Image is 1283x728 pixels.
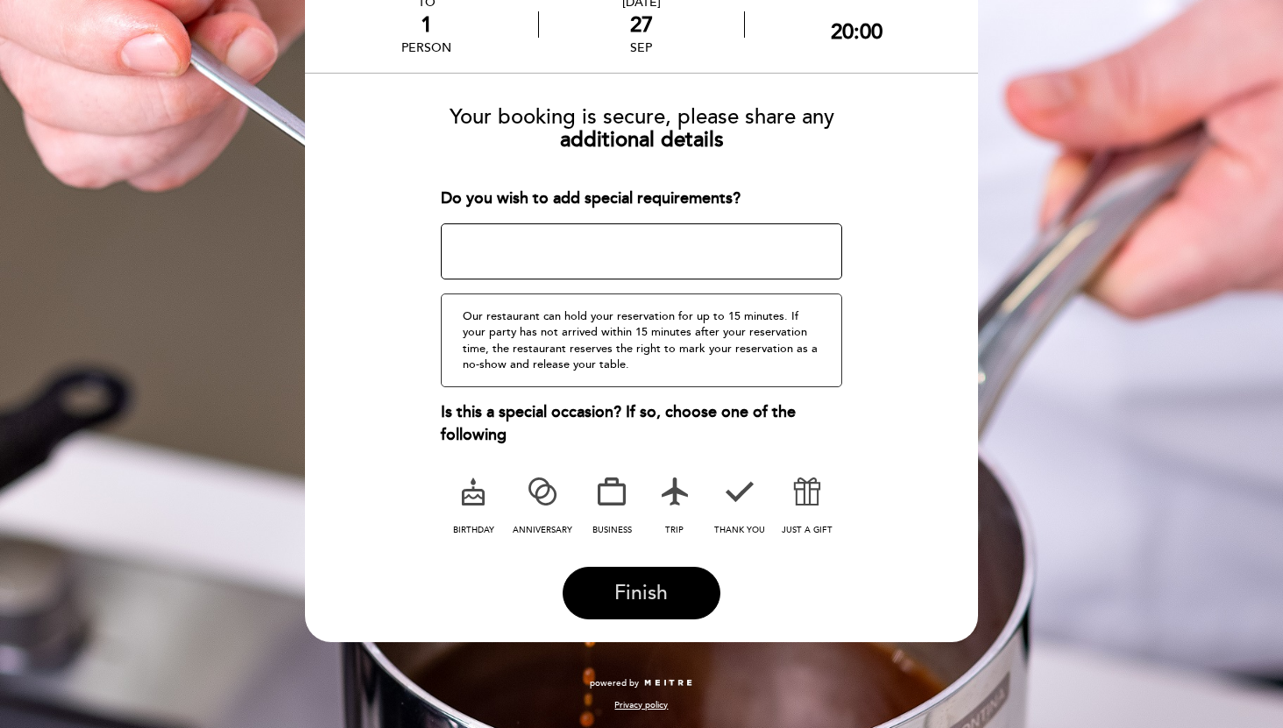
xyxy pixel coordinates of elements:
span: business [592,525,632,535]
div: 1 [401,12,451,38]
div: Do you wish to add special requirements? [441,187,843,210]
span: trip [665,525,684,535]
div: 27 [539,12,743,38]
span: thank you [714,525,765,535]
span: powered by [590,677,639,689]
div: person [401,40,451,55]
b: additional details [560,127,724,152]
span: just a gift [782,525,833,535]
span: anniversary [513,525,572,535]
span: Your booking is secure, please share any [450,104,834,130]
div: Our restaurant can hold your reservation for up to 15 minutes. If your party has not arrived with... [441,293,843,387]
img: MEITRE [643,679,693,688]
span: Finish [614,581,668,605]
span: birthday [453,525,494,535]
a: Privacy policy [614,699,668,711]
button: Finish [563,567,720,619]
div: Is this a special occasion? If so, choose one of the following [441,401,843,446]
div: 20:00 [831,19,883,45]
a: powered by [590,677,693,689]
div: Sep [539,40,743,55]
